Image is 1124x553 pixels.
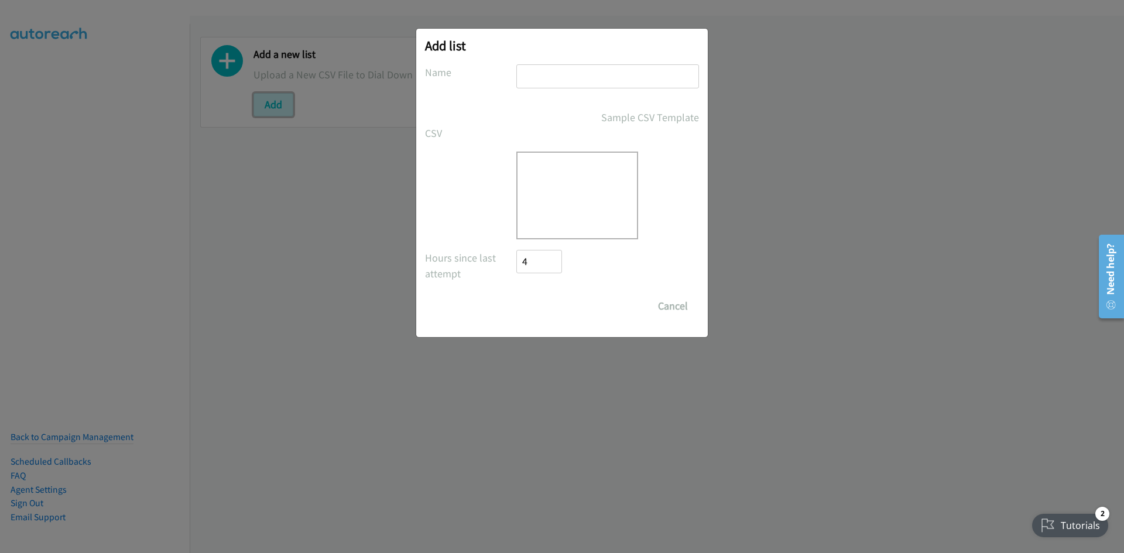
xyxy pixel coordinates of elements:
label: Automatically skip records you've called within this time frame. Note: They'll still appear in th... [425,250,516,281]
button: Cancel [647,294,699,318]
a: Sample CSV Template [601,109,699,125]
iframe: Checklist [1025,502,1115,544]
label: Name [425,64,516,80]
label: CSV [425,125,516,141]
iframe: Resource Center [1090,230,1124,323]
h2: Add list [425,37,699,54]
